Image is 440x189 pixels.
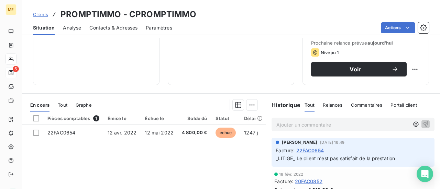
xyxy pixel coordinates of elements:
span: 22FAC0654 [296,147,324,154]
span: [DATE] 16:49 [320,140,344,144]
span: Situation [33,24,55,31]
span: Facture : [274,178,293,185]
button: Voir [311,62,407,76]
h6: Historique [266,101,300,109]
div: Statut [216,116,236,121]
span: 12 avr. 2022 [108,130,137,135]
div: Pièces comptables [47,115,99,121]
div: Échue le [145,116,174,121]
span: Facture : [276,147,295,154]
span: Tout [305,102,315,108]
div: ME [5,4,16,15]
span: Contacts & Adresses [89,24,137,31]
span: Clients [33,12,48,17]
span: Commentaires [351,102,383,108]
span: Prochaine relance prévue [311,40,420,46]
span: 20FAC0852 [295,178,322,185]
span: 5 [13,66,19,72]
span: Relances [323,102,342,108]
button: Actions [381,22,415,33]
span: échue [216,128,236,138]
span: 1 [93,115,99,121]
div: Délai [244,116,263,121]
span: [PERSON_NAME] [282,139,317,145]
span: Portail client [390,102,417,108]
div: Open Intercom Messenger [417,166,433,182]
span: Analyse [63,24,81,31]
span: Niveau 1 [321,50,339,55]
h3: PROMPTIMMO - CPROMPTIMMO [60,8,196,21]
span: Voir [319,67,392,72]
span: Graphe [76,102,92,108]
span: 1247 j [244,130,258,135]
span: _LITIGE_ Le client n'est pas satisfait de la prestation. [276,155,396,161]
span: aujourd’hui [367,40,393,46]
span: Paramètres [146,24,172,31]
span: 22FAC0654 [47,130,75,135]
div: Émise le [108,116,137,121]
span: En cours [30,102,49,108]
span: 12 mai 2022 [145,130,174,135]
div: Solde dû [182,116,207,121]
span: Tout [58,102,67,108]
span: 4 800,00 € [182,129,207,136]
span: 18 févr. 2022 [279,172,303,176]
a: Clients [33,11,48,18]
